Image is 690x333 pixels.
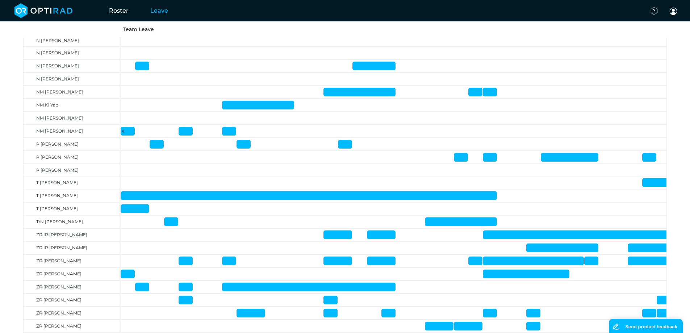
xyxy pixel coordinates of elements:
span: T [PERSON_NAME] [36,193,78,198]
span: ZR IR [PERSON_NAME] [36,232,87,237]
span: N [PERSON_NAME] [36,76,79,82]
span: ZR [PERSON_NAME] [36,258,81,263]
span: NM Ki Yap [36,102,58,108]
span: P [PERSON_NAME] [36,141,79,147]
span: P [PERSON_NAME] [36,154,79,160]
span: T [PERSON_NAME] [36,180,78,185]
span: ZR [PERSON_NAME] [36,310,81,316]
img: brand-opti-rad-logos-blue-and-white-d2f68631ba2948856bd03f2d395fb146ddc8fb01b4b6e9315ea85fa773367... [14,3,73,18]
span: NM [PERSON_NAME] [36,128,83,134]
span: N [PERSON_NAME] [36,50,79,55]
span: ZR [PERSON_NAME] [36,297,81,303]
span: ZR [PERSON_NAME] [36,284,81,290]
span: NM [PERSON_NAME] [36,89,83,95]
span: NM [PERSON_NAME] [36,115,83,121]
span: N [PERSON_NAME] [36,63,79,68]
span: T/N [PERSON_NAME] [36,219,83,224]
span: ZR [PERSON_NAME] [36,323,81,329]
a: Team Leave [123,26,154,33]
span: P [PERSON_NAME] [36,167,79,173]
span: ZR IR [PERSON_NAME] [36,245,87,250]
span: N [PERSON_NAME] [36,38,79,43]
span: T [PERSON_NAME] [36,206,78,211]
span: ZR [PERSON_NAME] [36,271,81,276]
